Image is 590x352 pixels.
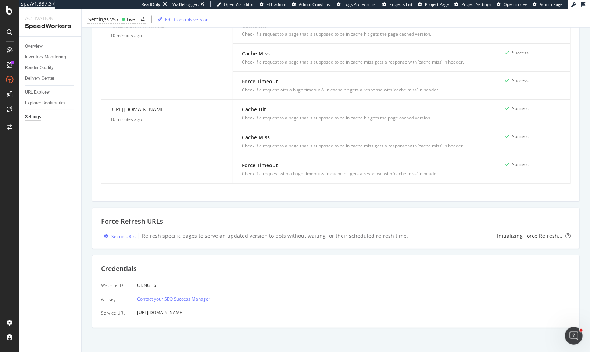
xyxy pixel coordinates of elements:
[299,1,331,7] span: Admin Crawl List
[512,105,529,112] div: Success
[242,170,487,177] div: Check if a request with a huge timeout & in cache hit gets a response with ‘cache miss’ in header.
[155,14,208,25] button: Edit from this version
[25,75,76,82] a: Delivery Center
[137,306,210,319] div: [URL][DOMAIN_NAME]
[101,264,571,274] div: Credentials
[217,1,254,7] a: Open Viz Editor
[512,161,529,168] div: Success
[242,59,487,65] div: Check if a request to a page that is supposed to be in cache miss gets a response with ‘cache mis...
[101,217,571,226] div: Force Refresh URLs
[25,64,76,72] a: Render Quality
[242,133,487,141] div: Cache Miss
[242,143,487,149] div: Check if a request to a page that is supposed to be in cache miss gets a response with ‘cache mis...
[242,50,487,57] div: Cache Miss
[565,327,583,345] iframe: Intercom live chat
[25,64,54,72] div: Render Quality
[25,43,43,50] div: Overview
[110,32,224,39] div: 10 minutes ago
[533,1,562,7] a: Admin Page
[242,78,487,85] div: Force Timeout
[25,53,66,61] div: Inventory Monitoring
[127,16,135,22] div: Live
[425,1,449,7] span: Project Page
[224,1,254,7] span: Open Viz Editor
[418,1,449,7] a: Project Page
[337,1,377,7] a: Logs Projects List
[101,307,125,319] div: Service URL
[110,116,224,123] div: 10 minutes ago
[242,115,487,121] div: Check if a request to a page that is supposed to be in cache hit gets the page cached version.
[25,22,75,30] div: SpeedWorkers
[344,1,377,7] span: Logs Projects List
[512,133,529,140] div: Success
[25,89,50,96] div: URL Explorer
[142,232,408,240] div: Refresh specific pages to serve an updated version to bots without waiting for their scheduled re...
[88,16,119,23] div: Settings v57
[382,1,412,7] a: Projects List
[25,113,41,121] div: Settings
[141,17,145,22] div: arrow-right-arrow-left
[292,1,331,7] a: Admin Crawl List
[461,1,491,7] span: Project Settings
[512,78,529,84] div: Success
[137,295,210,303] button: Contact your SEO Success Manager
[540,1,562,7] span: Admin Page
[110,105,224,116] div: [URL][DOMAIN_NAME]
[25,15,75,22] div: Activation
[101,279,125,291] div: Website ID
[497,232,562,240] div: Initializing Force Refresh...
[389,1,412,7] span: Projects List
[25,99,76,107] a: Explorer Bookmarks
[142,1,161,7] div: ReadOnly:
[25,113,76,121] a: Settings
[242,161,487,169] div: Force Timeout
[512,50,529,56] div: Success
[25,75,54,82] div: Delivery Center
[504,1,527,7] span: Open in dev
[101,292,125,307] div: API Key
[25,89,76,96] a: URL Explorer
[25,43,76,50] a: Overview
[137,296,210,302] a: Contact your SEO Success Manager
[497,1,527,7] a: Open in dev
[267,1,286,7] span: FTL admin
[242,87,487,93] div: Check if a request with a huge timeout & in cache hit gets a response with ‘cache miss’ in header.
[101,233,136,240] button: Set up URLs
[137,279,210,291] div: ODNGH6
[260,1,286,7] a: FTL admin
[25,99,65,107] div: Explorer Bookmarks
[111,233,136,240] div: Set up URLs
[242,105,487,113] div: Cache Hit
[165,16,208,22] div: Edit from this version
[25,53,76,61] a: Inventory Monitoring
[172,1,199,7] div: Viz Debugger:
[454,1,491,7] a: Project Settings
[242,31,487,37] div: Check if a request to a page that is supposed to be in cache hit gets the page cached version.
